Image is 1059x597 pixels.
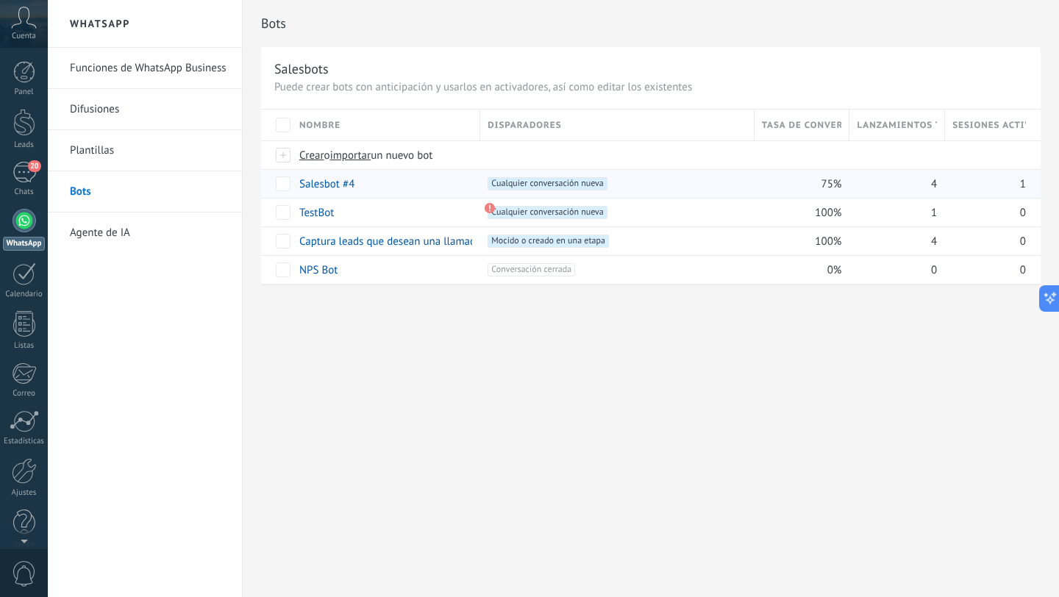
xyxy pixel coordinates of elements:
[3,237,45,251] div: WhatsApp
[70,130,227,171] a: Plantillas
[1020,206,1026,220] span: 0
[274,80,1027,94] p: Puede crear bots con anticipación y usarlos en activadores, así como editar los existentes
[815,206,841,220] span: 100%
[1020,235,1026,249] span: 0
[299,118,340,132] span: Nombre
[945,256,1026,284] div: 0
[945,227,1026,255] div: 0
[299,206,334,220] a: TestBot
[12,32,36,41] span: Cuenta
[755,227,843,255] div: 100%
[488,263,575,276] span: Conversación cerrada
[48,89,242,130] li: Difusiones
[3,187,46,197] div: Chats
[827,263,842,277] span: 0%
[755,170,843,198] div: 75%
[849,199,938,226] div: 1
[324,149,330,162] span: o
[488,206,607,219] span: Cualquier conversación nueva
[931,263,937,277] span: 0
[3,87,46,97] div: Panel
[3,437,46,446] div: Estadísticas
[488,118,561,132] span: Disparadores
[261,9,1041,38] h2: Bots
[48,130,242,171] li: Plantillas
[945,170,1026,198] div: 1
[857,118,937,132] span: Lanzamientos totales
[48,212,242,253] li: Agente de IA
[371,149,432,162] span: un nuevo bot
[28,160,40,172] span: 20
[70,48,227,89] a: Funciones de WhatsApp Business
[821,177,842,191] span: 75%
[299,177,354,191] a: Salesbot #4
[1020,263,1026,277] span: 0
[299,263,338,277] a: NPS Bot
[330,149,371,162] span: importar
[849,227,938,255] div: 4
[762,118,842,132] span: Tasa de conversión
[931,235,937,249] span: 4
[1020,177,1026,191] span: 1
[849,141,938,169] div: Bots
[931,206,937,220] span: 1
[849,170,938,198] div: 4
[945,199,1026,226] div: 0
[70,171,227,212] a: Bots
[755,256,843,284] div: 0%
[952,118,1026,132] span: Sesiones activas
[48,171,242,212] li: Bots
[274,60,329,77] div: Salesbots
[299,235,482,249] a: Captura leads que desean una llamada
[3,488,46,498] div: Ajustes
[488,177,607,190] span: Cualquier conversación nueva
[3,140,46,150] div: Leads
[3,341,46,351] div: Listas
[70,89,227,130] a: Difusiones
[945,141,1026,169] div: Bots
[815,235,841,249] span: 100%
[48,48,242,89] li: Funciones de WhatsApp Business
[755,199,843,226] div: 100%
[299,149,324,162] span: Crear
[3,290,46,299] div: Calendario
[849,256,938,284] div: 0
[488,235,609,248] span: Mocido o creado en una etapa
[3,389,46,398] div: Correo
[70,212,227,254] a: Agente de IA
[931,177,937,191] span: 4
